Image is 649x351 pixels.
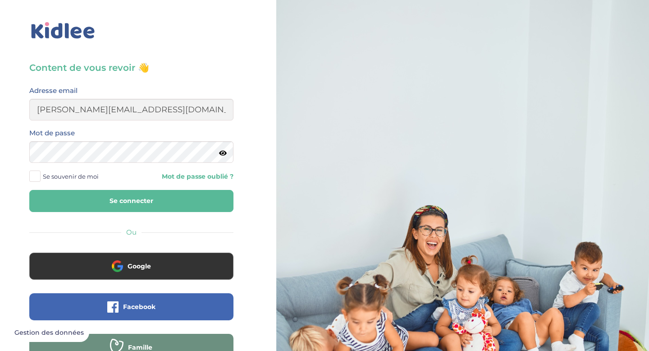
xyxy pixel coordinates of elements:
img: logo_kidlee_bleu [29,20,97,41]
img: google.png [112,260,123,272]
img: facebook.png [107,301,119,313]
span: Gestion des données [14,329,84,337]
h3: Content de vous revoir 👋 [29,61,233,74]
input: Email [29,99,233,120]
a: Facebook [29,309,233,317]
span: Facebook [123,302,155,311]
a: Google [29,268,233,277]
span: Se souvenir de moi [43,171,99,182]
span: Ou [126,228,137,236]
button: Facebook [29,293,233,320]
span: Google [128,262,151,271]
button: Gestion des données [9,323,89,342]
button: Se connecter [29,190,233,212]
a: Mot de passe oublié ? [138,172,233,181]
label: Adresse email [29,85,78,97]
label: Mot de passe [29,127,75,139]
button: Google [29,253,233,280]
